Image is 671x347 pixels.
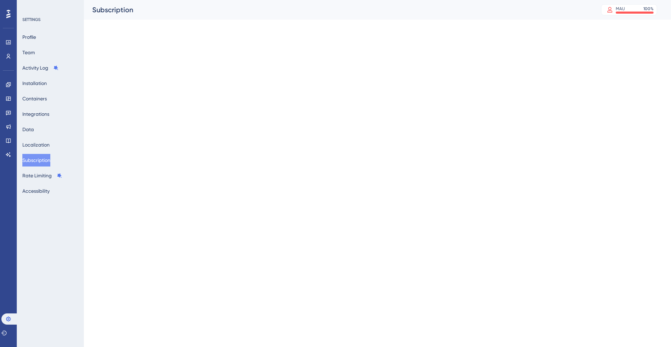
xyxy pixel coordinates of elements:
button: Rate Limiting [22,169,62,182]
button: Installation [22,77,47,90]
div: MAU [616,6,625,12]
iframe: UserGuiding AI Assistant Launcher [642,319,663,340]
button: Subscription [22,154,50,167]
button: Profile [22,31,36,43]
button: Data [22,123,34,136]
button: Accessibility [22,185,50,197]
div: SETTINGS [22,17,79,22]
button: Containers [22,92,47,105]
div: 100 % [643,6,654,12]
button: Localization [22,139,50,151]
div: Subscription [92,5,584,15]
button: Integrations [22,108,49,120]
button: Activity Log [22,62,59,74]
button: Team [22,46,35,59]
